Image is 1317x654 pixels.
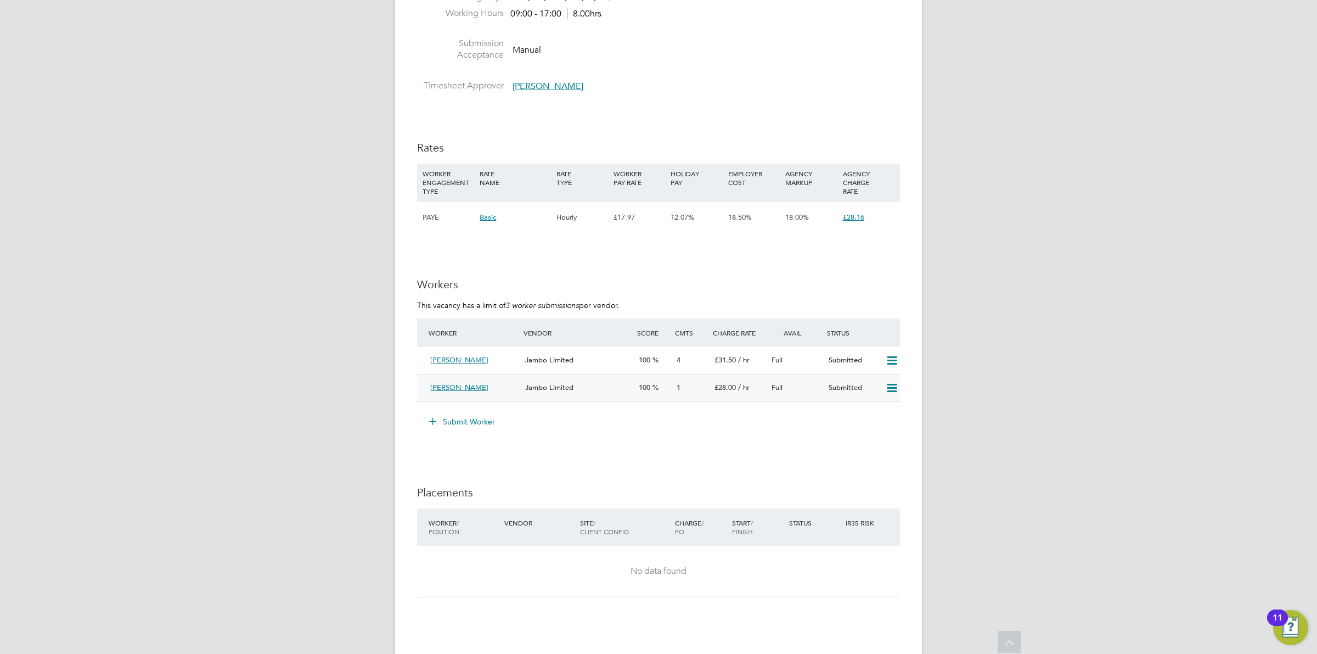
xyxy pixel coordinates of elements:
[671,213,694,222] span: 12.07%
[580,518,629,536] span: / Client Config
[725,164,783,192] div: EMPLOYER COST
[428,566,889,577] div: No data found
[1273,610,1308,645] button: Open Resource Center, 11 new notifications
[421,413,504,431] button: Submit Worker
[714,383,736,392] span: £28.00
[477,164,553,192] div: RATE NAME
[668,164,725,192] div: HOLIDAY PAY
[417,38,504,61] label: Submission Acceptance
[767,323,824,343] div: Avail
[639,383,650,392] span: 100
[714,355,736,365] span: £31.50
[824,379,881,397] div: Submitted
[417,8,504,19] label: Working Hours
[675,518,703,536] span: / PO
[525,383,573,392] span: Jambo Limited
[567,8,601,19] span: 8.00hrs
[786,513,843,533] div: Status
[677,383,680,392] span: 1
[732,518,753,536] span: / Finish
[417,485,900,500] h3: Placements
[510,8,601,20] div: 09:00 - 17:00
[417,300,900,310] p: This vacancy has a limit of per vendor.
[677,355,680,365] span: 4
[430,355,488,365] span: [PERSON_NAME]
[738,355,750,365] span: / hr
[843,513,881,533] div: IR35 Risk
[505,300,579,310] em: 3 worker submissions
[772,383,783,392] span: Full
[429,518,459,536] span: / Position
[783,164,840,192] div: AGENCY MARKUP
[417,141,900,155] h3: Rates
[611,164,668,192] div: WORKER PAY RATE
[672,513,729,541] div: Charge
[521,323,634,343] div: Vendor
[502,513,577,533] div: Vendor
[634,323,672,343] div: Score
[577,513,672,541] div: Site
[417,277,900,292] h3: Workers
[729,513,786,541] div: Start
[513,44,541,55] span: Manual
[824,351,881,370] div: Submitted
[513,81,583,92] span: [PERSON_NAME]
[420,164,477,201] div: WORKER ENGAGEMENT TYPE
[554,202,611,233] div: Hourly
[426,513,502,541] div: Worker
[1273,618,1282,632] div: 11
[420,202,477,233] div: PAYE
[672,323,710,343] div: Cmts
[710,323,767,343] div: Charge Rate
[728,213,752,222] span: 18.50%
[525,355,573,365] span: Jambo Limited
[417,80,504,92] label: Timesheet Approver
[430,383,488,392] span: [PERSON_NAME]
[840,164,897,201] div: AGENCY CHARGE RATE
[426,323,521,343] div: Worker
[554,164,611,192] div: RATE TYPE
[824,323,900,343] div: Status
[843,213,864,222] span: £28.16
[480,213,496,222] span: Basic
[785,213,809,222] span: 18.00%
[611,202,668,233] div: £17.97
[738,383,750,392] span: / hr
[772,355,783,365] span: Full
[639,355,650,365] span: 100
